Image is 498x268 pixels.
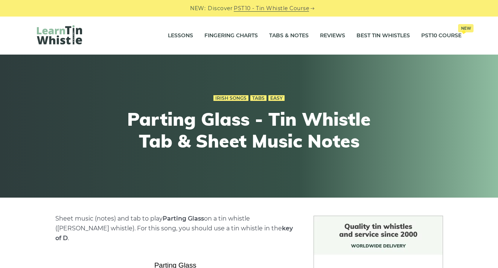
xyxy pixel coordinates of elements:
[320,26,345,45] a: Reviews
[268,95,285,101] a: Easy
[421,26,461,45] a: PST10 CourseNew
[269,26,309,45] a: Tabs & Notes
[250,95,267,101] a: Tabs
[37,25,82,44] img: LearnTinWhistle.com
[168,26,193,45] a: Lessons
[213,95,248,101] a: Irish Songs
[163,215,204,222] strong: Parting Glass
[55,225,293,242] strong: key of D
[204,26,258,45] a: Fingering Charts
[111,108,388,152] h1: Parting Glass - Tin Whistle Tab & Sheet Music Notes
[356,26,410,45] a: Best Tin Whistles
[458,24,474,32] span: New
[55,214,295,243] p: Sheet music (notes) and tab to play on a tin whistle ([PERSON_NAME] whistle). For this song, you ...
